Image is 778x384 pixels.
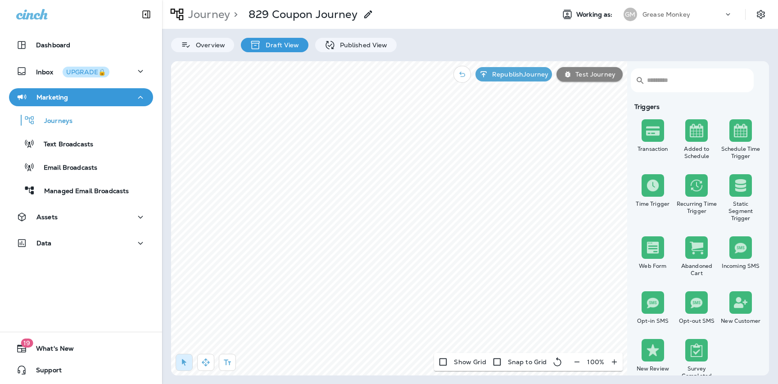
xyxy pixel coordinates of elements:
[720,262,761,270] div: Incoming SMS
[63,67,109,77] button: UPGRADE🔒
[35,117,72,126] p: Journeys
[633,365,673,372] div: New Review
[677,200,717,215] div: Recurring Time Trigger
[335,41,388,49] p: Published View
[230,8,238,21] p: >
[66,69,106,75] div: UPGRADE🔒
[677,365,717,379] div: Survey Completed
[633,262,673,270] div: Web Form
[753,6,769,23] button: Settings
[720,317,761,325] div: New Customer
[720,145,761,160] div: Schedule Time Trigger
[624,8,637,21] div: GM
[36,41,70,49] p: Dashboard
[9,208,153,226] button: Assets
[9,111,153,130] button: Journeys
[633,317,673,325] div: Opt-in SMS
[677,317,717,325] div: Opt-out SMS
[35,164,97,172] p: Email Broadcasts
[631,103,763,110] div: Triggers
[489,71,548,78] p: Republish Journey
[191,41,225,49] p: Overview
[35,140,93,149] p: Text Broadcasts
[261,41,299,49] p: Draft View
[249,8,357,21] p: 829 Coupon Journey
[720,200,761,222] div: Static Segment Trigger
[36,213,58,221] p: Assets
[21,339,33,348] span: 19
[475,67,552,81] button: RepublishJourney
[36,239,52,247] p: Data
[9,234,153,252] button: Data
[572,71,615,78] p: Test Journey
[9,158,153,176] button: Email Broadcasts
[35,187,129,196] p: Managed Email Broadcasts
[677,262,717,277] div: Abandoned Cart
[576,11,615,18] span: Working as:
[677,145,717,160] div: Added to Schedule
[9,88,153,106] button: Marketing
[9,361,153,379] button: Support
[36,67,109,76] p: Inbox
[587,358,604,366] p: 100 %
[9,181,153,200] button: Managed Email Broadcasts
[185,8,230,21] p: Journey
[508,358,547,366] p: Snap to Grid
[454,358,486,366] p: Show Grid
[134,5,159,23] button: Collapse Sidebar
[9,62,153,80] button: InboxUPGRADE🔒
[36,94,68,101] p: Marketing
[9,36,153,54] button: Dashboard
[633,145,673,153] div: Transaction
[27,366,62,377] span: Support
[27,345,74,356] span: What's New
[9,339,153,357] button: 19What's New
[9,134,153,153] button: Text Broadcasts
[642,11,690,18] p: Grease Monkey
[556,67,623,81] button: Test Journey
[633,200,673,208] div: Time Trigger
